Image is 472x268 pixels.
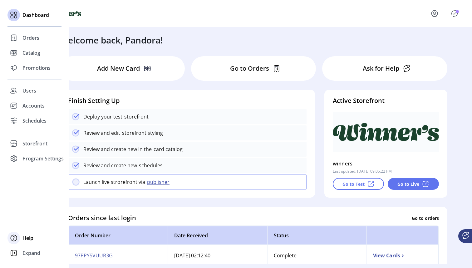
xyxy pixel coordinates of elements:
[122,113,149,120] p: storefront
[22,140,47,147] span: Storefront
[68,213,136,223] h4: Orders since last login
[145,178,173,186] button: publisher
[152,145,183,153] p: card catalog
[22,102,45,109] span: Accounts
[333,96,439,105] h4: Active Storefront
[22,49,40,57] span: Catalog
[366,245,439,266] td: View Cards
[267,245,366,266] td: Complete
[120,129,163,137] p: storefront styling
[22,249,40,257] span: Expand
[397,181,419,187] p: Go to Live
[97,64,140,73] p: Add New Card
[68,245,168,266] td: 97PPYSVUUR3G
[22,11,49,19] span: Dashboard
[22,155,64,162] span: Program Settings
[83,129,120,137] p: Review and edit
[333,159,353,169] p: winners
[230,64,269,73] p: Go to Orders
[267,226,366,245] th: Status
[342,181,365,187] p: Go to Test
[22,34,39,42] span: Orders
[22,87,36,94] span: Users
[412,215,439,221] p: Go to orders
[68,226,168,245] th: Order Number
[363,64,399,73] p: Ask for Help
[60,33,163,47] h3: Welcome back, Pandora!
[333,169,392,174] p: Last updated: [DATE] 09:05:22 PM
[83,178,145,186] p: Launch live strorefront via
[22,117,47,124] span: Schedules
[68,96,307,105] h4: Finish Setting Up
[83,162,137,169] p: Review and create new
[168,226,267,245] th: Date Received
[83,113,122,120] p: Deploy your test
[22,234,33,242] span: Help
[137,162,163,169] p: schedules
[168,245,267,266] td: [DATE] 02:12:40
[450,8,460,18] button: Publisher Panel
[83,145,152,153] p: Review and create new in the
[422,6,450,21] button: menu
[22,64,51,72] span: Promotions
